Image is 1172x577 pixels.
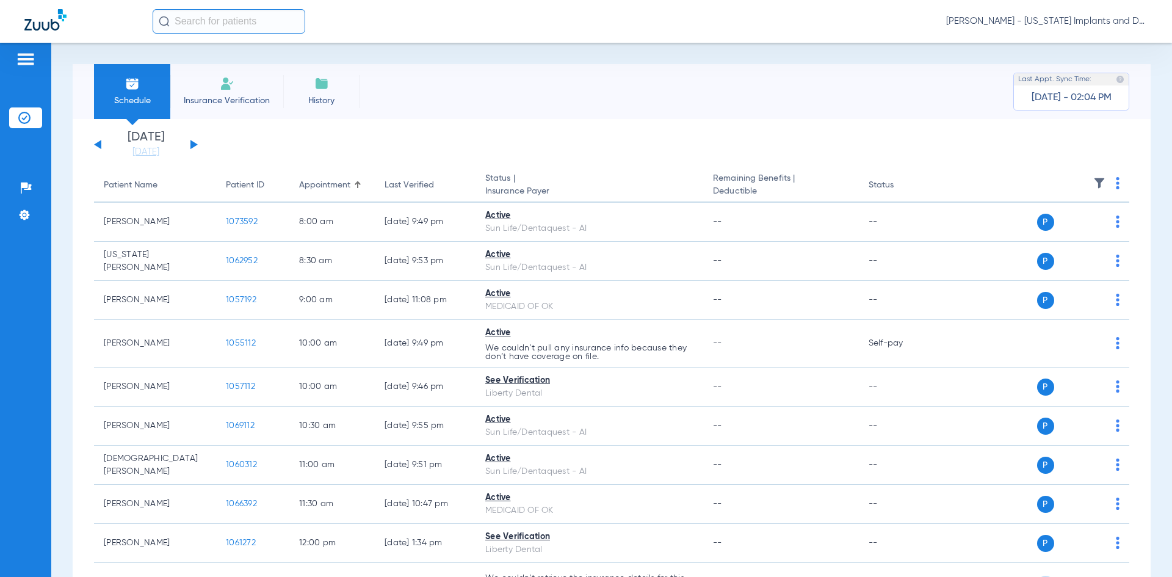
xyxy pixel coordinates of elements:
div: Active [485,288,693,300]
td: [PERSON_NAME] [94,281,216,320]
span: P [1037,253,1054,270]
td: 11:00 AM [289,446,375,485]
span: -- [713,460,722,469]
div: Patient ID [226,179,280,192]
td: [DATE] 9:55 PM [375,407,476,446]
td: 10:00 AM [289,368,375,407]
td: [PERSON_NAME] [94,524,216,563]
span: [DATE] - 02:04 PM [1032,92,1112,104]
iframe: Chat Widget [1111,518,1172,577]
img: last sync help info [1116,75,1124,84]
td: [PERSON_NAME] [94,368,216,407]
div: Sun Life/Dentaquest - AI [485,426,693,439]
td: [PERSON_NAME] [94,485,216,524]
td: -- [859,368,941,407]
img: group-dot-blue.svg [1116,380,1120,393]
div: Active [485,249,693,261]
td: 12:00 PM [289,524,375,563]
span: -- [713,382,722,391]
div: Liberty Dental [485,543,693,556]
div: Patient ID [226,179,264,192]
td: -- [859,203,941,242]
td: [PERSON_NAME] [94,203,216,242]
div: Sun Life/Dentaquest - AI [485,222,693,235]
span: -- [713,339,722,347]
span: -- [713,217,722,226]
span: P [1037,535,1054,552]
th: Status [859,169,941,203]
span: 1073592 [226,217,258,226]
td: -- [859,485,941,524]
a: [DATE] [109,146,183,158]
div: Sun Life/Dentaquest - AI [485,261,693,274]
span: P [1037,457,1054,474]
img: group-dot-blue.svg [1116,459,1120,471]
span: 1062952 [226,256,258,265]
p: We couldn’t pull any insurance info because they don’t have coverage on file. [485,344,693,361]
td: [PERSON_NAME] [94,320,216,368]
div: Active [485,327,693,339]
img: group-dot-blue.svg [1116,419,1120,432]
td: [DATE] 9:53 PM [375,242,476,281]
td: -- [859,281,941,320]
div: Active [485,492,693,504]
span: P [1037,292,1054,309]
span: Insurance Payer [485,185,693,198]
span: Schedule [103,95,161,107]
td: [DEMOGRAPHIC_DATA][PERSON_NAME] [94,446,216,485]
span: P [1037,379,1054,396]
img: Zuub Logo [24,9,67,31]
td: [US_STATE][PERSON_NAME] [94,242,216,281]
span: 1057192 [226,296,256,304]
span: P [1037,214,1054,231]
div: See Verification [485,531,693,543]
div: Liberty Dental [485,387,693,400]
img: group-dot-blue.svg [1116,294,1120,306]
td: 8:30 AM [289,242,375,281]
td: [DATE] 10:47 PM [375,485,476,524]
div: Last Verified [385,179,434,192]
div: Active [485,209,693,222]
td: [DATE] 9:51 PM [375,446,476,485]
td: [DATE] 9:46 PM [375,368,476,407]
div: Appointment [299,179,365,192]
span: P [1037,418,1054,435]
div: Patient Name [104,179,206,192]
th: Status | [476,169,703,203]
li: [DATE] [109,131,183,158]
div: Active [485,452,693,465]
img: hamburger-icon [16,52,35,67]
td: -- [859,524,941,563]
img: group-dot-blue.svg [1116,216,1120,228]
div: MEDICAID OF OK [485,300,693,313]
span: -- [713,539,722,547]
td: -- [859,446,941,485]
div: Last Verified [385,179,466,192]
img: History [314,76,329,91]
span: Deductible [713,185,848,198]
img: Manual Insurance Verification [220,76,234,91]
span: -- [713,296,722,304]
img: group-dot-blue.svg [1116,255,1120,267]
img: filter.svg [1093,177,1105,189]
td: [DATE] 9:49 PM [375,320,476,368]
td: 8:00 AM [289,203,375,242]
td: 11:30 AM [289,485,375,524]
span: Insurance Verification [179,95,274,107]
td: Self-pay [859,320,941,368]
td: -- [859,407,941,446]
td: 9:00 AM [289,281,375,320]
td: -- [859,242,941,281]
span: -- [713,256,722,265]
span: P [1037,496,1054,513]
td: [DATE] 1:34 PM [375,524,476,563]
td: 10:00 AM [289,320,375,368]
span: [PERSON_NAME] - [US_STATE] Implants and Dentures [946,15,1148,27]
span: 1055112 [226,339,256,347]
div: Patient Name [104,179,157,192]
span: -- [713,421,722,430]
span: History [292,95,350,107]
td: [DATE] 11:08 PM [375,281,476,320]
span: -- [713,499,722,508]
